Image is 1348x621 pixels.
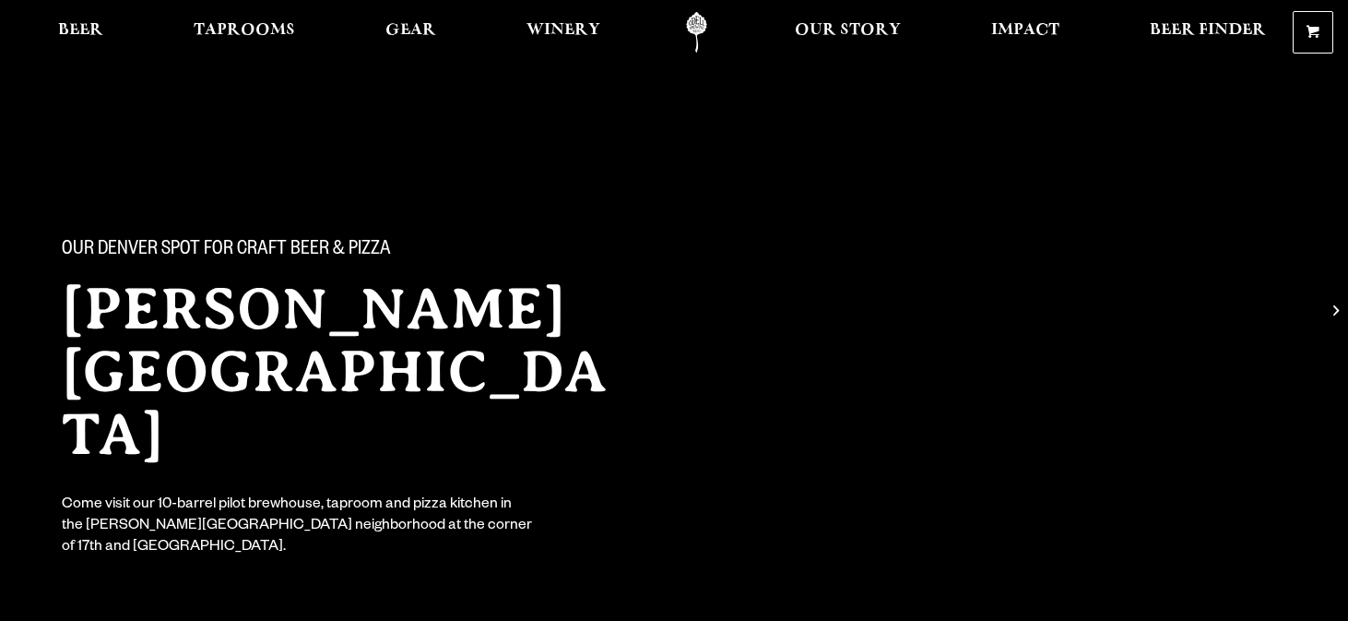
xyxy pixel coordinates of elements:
[62,278,637,466] h2: [PERSON_NAME][GEOGRAPHIC_DATA]
[1150,23,1266,38] span: Beer Finder
[62,496,534,559] div: Come visit our 10-barrel pilot brewhouse, taproom and pizza kitchen in the [PERSON_NAME][GEOGRAPH...
[1138,12,1278,54] a: Beer Finder
[46,12,115,54] a: Beer
[795,23,901,38] span: Our Story
[62,239,391,263] span: Our Denver spot for craft beer & pizza
[662,12,731,54] a: Odell Home
[783,12,913,54] a: Our Story
[526,23,600,38] span: Winery
[514,12,612,54] a: Winery
[385,23,436,38] span: Gear
[58,23,103,38] span: Beer
[194,23,295,38] span: Taprooms
[182,12,307,54] a: Taprooms
[991,23,1059,38] span: Impact
[979,12,1071,54] a: Impact
[373,12,448,54] a: Gear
